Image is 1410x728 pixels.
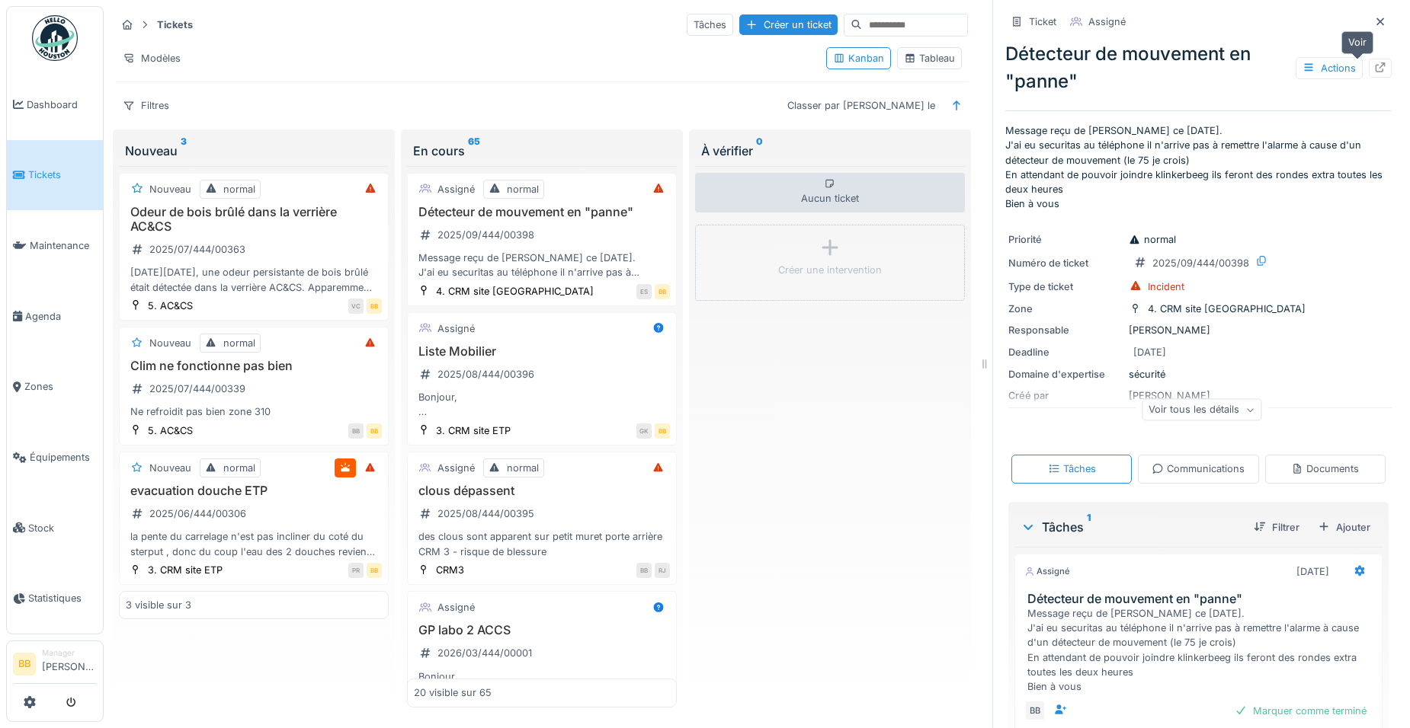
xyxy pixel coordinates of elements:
[437,600,475,615] div: Assigné
[833,51,884,65] div: Kanban
[437,646,532,660] div: 2026/03/444/00001
[42,647,97,659] div: Manager
[7,69,103,140] a: Dashboard
[695,173,965,212] div: Aucun ticket
[414,529,670,558] div: des clous sont apparent sur petit muret porte arrière CRM 3 - risque de blessure
[223,336,255,350] div: normal
[1248,517,1306,538] div: Filtrer
[468,142,480,160] sup: 65
[126,359,382,373] h3: Clim ne fonctionne pas bien
[126,484,382,498] h3: evacuation douche ETP
[151,18,199,32] strong: Tickets
[149,382,245,396] div: 2025/07/444/00339
[148,563,223,577] div: 3. CRM site ETP
[126,205,382,234] h3: Odeur de bois brûlé dans la verrière AC&CS
[42,647,97,680] li: [PERSON_NAME]
[1008,367,1123,382] div: Domaine d'expertise
[149,461,191,475] div: Nouveau
[149,242,245,257] div: 2025/07/444/00363
[1008,323,1389,337] div: [PERSON_NAME]
[1133,345,1166,359] div: [DATE]
[655,563,670,578] div: RJ
[437,228,534,242] div: 2025/09/444/00398
[1148,279,1184,294] div: Incident
[27,97,97,112] span: Dashboard
[223,461,255,475] div: normal
[414,390,670,419] div: Bonjour, Dans le cadre de l'aménagement d'un nouveau bureau sur le site de l'ETP, pouvez-vous me ...
[655,423,670,439] div: BB
[636,423,652,439] div: GK
[780,94,942,117] div: Classer par [PERSON_NAME] le
[1296,57,1363,79] div: Actions
[28,591,97,605] span: Statistiques
[636,284,652,299] div: ES
[30,450,97,465] span: Équipements
[413,142,671,160] div: En cours
[1008,367,1389,382] div: sécurité
[1027,606,1376,694] div: Message reçu de [PERSON_NAME] ce [DATE]. J'ai eu securitas au téléphone il n'arrive pas à remettr...
[367,299,382,314] div: BB
[1029,14,1056,29] div: Ticket
[1008,279,1123,294] div: Type de ticket
[348,563,364,578] div: PR
[1048,461,1096,476] div: Tâches
[126,598,191,612] div: 3 visible sur 3
[13,647,97,684] a: BB Manager[PERSON_NAME]
[1152,256,1249,270] div: 2025/09/444/00398
[414,251,670,279] div: Message reçu de [PERSON_NAME] ce [DATE]. J'ai eu securitas au téléphone il n'arrive pas à remettr...
[126,404,382,419] div: Ne refroidit pas bien zone 310
[1312,517,1376,538] div: Ajouter
[28,521,97,535] span: Stock
[28,168,97,182] span: Tickets
[437,506,534,521] div: 2025/08/444/00395
[507,461,539,475] div: normal
[414,344,670,359] h3: Liste Mobilier
[149,506,246,521] div: 2025/06/444/00306
[116,94,176,117] div: Filtres
[126,265,382,294] div: [DATE][DATE], une odeur persistante de bois brûlé était détectée dans la verrière AC&CS. Apparemm...
[655,284,670,299] div: BB
[414,669,670,698] div: Bonjour, Je suis allé vérifier le câblage du circulateur chaud du labo 2 , je l'ai débranché phys...
[1008,302,1123,316] div: Zone
[437,367,534,382] div: 2025/08/444/00396
[1008,345,1123,359] div: Deadline
[348,423,364,439] div: BB
[1142,399,1261,421] div: Voir tous les détails
[701,142,959,160] div: À vérifier
[1148,302,1306,316] div: 4. CRM site [GEOGRAPHIC_DATA]
[1027,592,1376,606] h3: Détecteur de mouvement en "panne"
[414,205,670,219] h3: Détecteur de mouvement en "panne"
[1021,518,1242,536] div: Tâches
[437,321,475,336] div: Assigné
[414,623,670,637] h3: GP labo 2 ACCS
[1005,123,1392,211] p: Message reçu de [PERSON_NAME] ce [DATE]. J'ai eu securitas au téléphone il n'arrive pas à remettr...
[13,653,36,675] li: BB
[1341,31,1373,53] div: Voir
[25,309,97,324] span: Agenda
[436,423,511,438] div: 3. CRM site ETP
[7,422,103,493] a: Équipements
[148,423,193,438] div: 5. AC&CS
[1008,256,1123,270] div: Numéro de ticket
[1024,565,1070,578] div: Assigné
[414,484,670,498] h3: clous dépassent
[126,529,382,558] div: la pente du carrelage n'est pas incliner du coté du sterput , donc du coup l'eau des 2 douches re...
[367,563,382,578] div: BB
[1296,564,1329,579] div: [DATE]
[436,563,464,577] div: CRM3
[223,182,255,196] div: normal
[24,379,97,394] span: Zones
[1229,701,1373,721] div: Marquer comme terminé
[1087,518,1091,536] sup: 1
[7,493,103,564] a: Stock
[904,51,955,65] div: Tableau
[1291,461,1359,476] div: Documents
[437,182,475,196] div: Assigné
[149,336,191,350] div: Nouveau
[1005,40,1392,95] div: Détecteur de mouvement en "panne"
[148,299,193,313] div: 5. AC&CS
[636,563,652,578] div: BB
[437,461,475,475] div: Assigné
[687,14,733,36] div: Tâches
[414,686,492,701] div: 20 visible sur 65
